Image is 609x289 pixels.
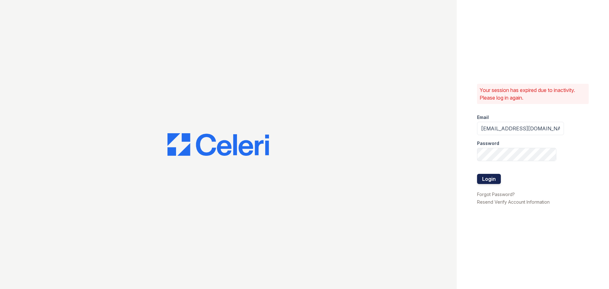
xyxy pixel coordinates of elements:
[477,199,550,205] a: Resend Verify Account Information
[167,133,269,156] img: CE_Logo_Blue-a8612792a0a2168367f1c8372b55b34899dd931a85d93a1a3d3e32e68fde9ad4.png
[477,192,515,197] a: Forgot Password?
[477,114,489,121] label: Email
[477,140,499,147] label: Password
[477,174,501,184] button: Login
[480,86,586,102] p: Your session has expired due to inactivity. Please log in again.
